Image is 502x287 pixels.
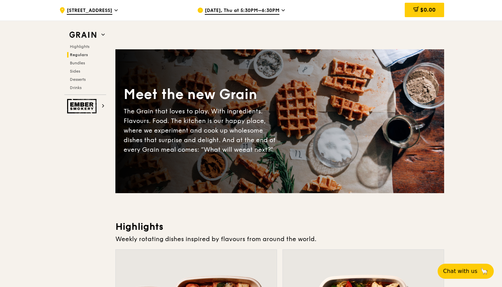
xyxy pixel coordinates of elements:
div: Weekly rotating dishes inspired by flavours from around the world. [115,234,444,244]
div: Meet the new Grain [124,85,280,104]
h3: Highlights [115,221,444,233]
span: Sides [70,69,80,74]
span: [STREET_ADDRESS] [67,7,112,15]
button: Chat with us🦙 [438,264,494,279]
span: Regulars [70,52,88,57]
img: Ember Smokery web logo [67,99,99,113]
span: Desserts [70,77,86,82]
span: $0.00 [420,7,436,13]
span: [DATE], Thu at 5:30PM–6:30PM [205,7,279,15]
img: Grain web logo [67,29,99,41]
span: 🦙 [480,267,488,275]
span: Bundles [70,61,85,65]
div: The Grain that loves to play. With ingredients. Flavours. Food. The kitchen is our happy place, w... [124,107,280,154]
span: Highlights [70,44,89,49]
span: eat next?” [242,146,273,153]
span: Drinks [70,85,81,90]
span: Chat with us [443,267,477,275]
